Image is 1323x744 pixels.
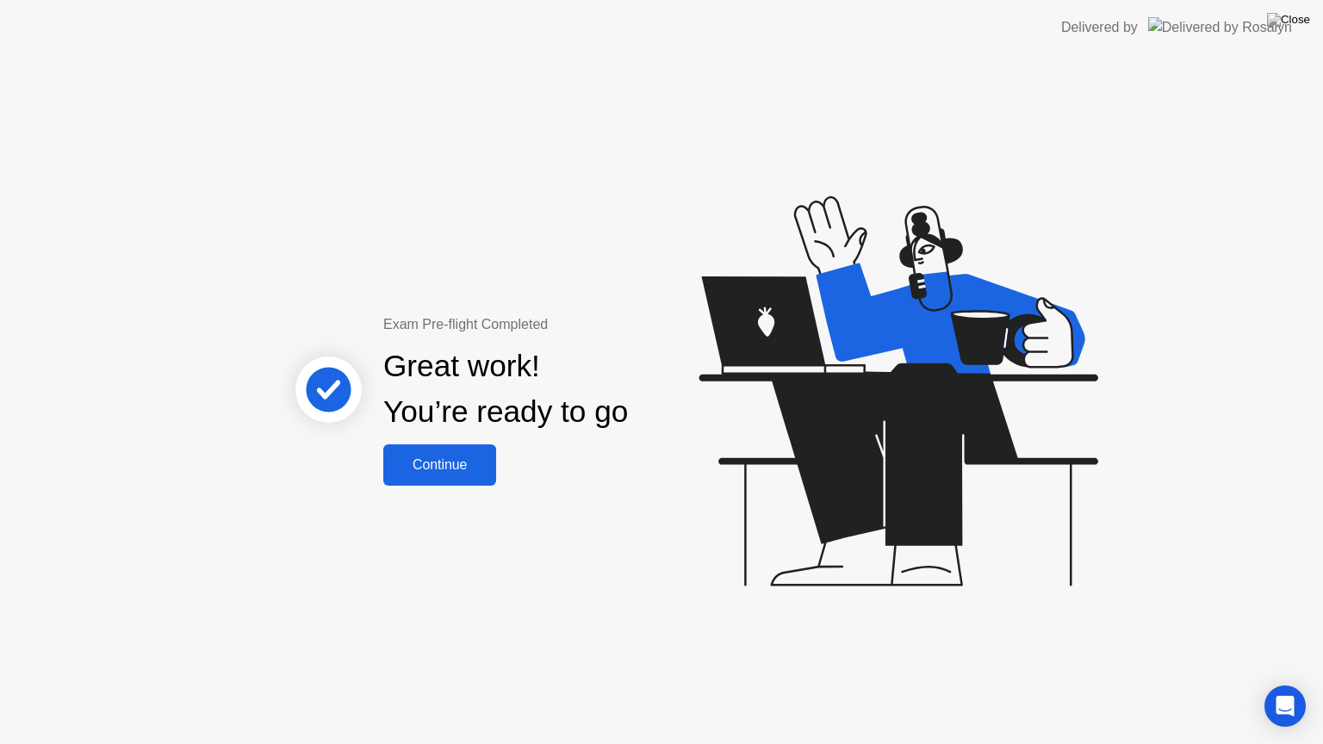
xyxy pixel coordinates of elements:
[383,344,628,435] div: Great work! You’re ready to go
[1264,685,1306,727] div: Open Intercom Messenger
[388,457,491,473] div: Continue
[1267,13,1310,27] img: Close
[1148,17,1292,37] img: Delivered by Rosalyn
[1061,17,1138,38] div: Delivered by
[383,444,496,486] button: Continue
[383,314,739,335] div: Exam Pre-flight Completed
